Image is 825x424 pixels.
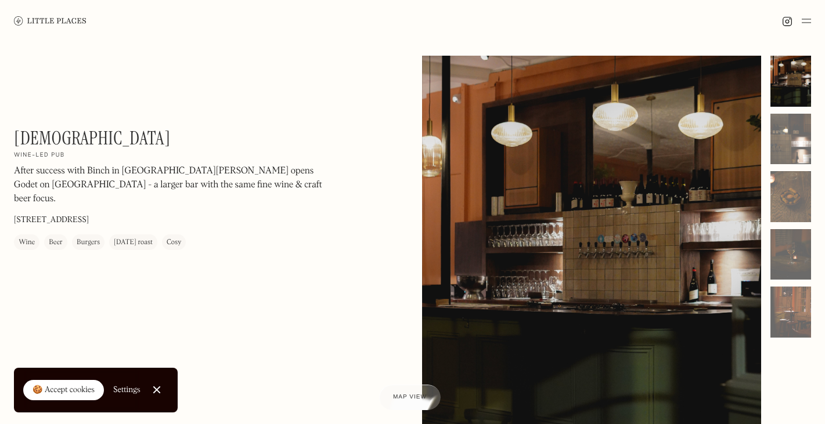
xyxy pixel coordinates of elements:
[23,380,104,401] a: 🍪 Accept cookies
[156,390,157,390] div: Close Cookie Popup
[14,165,327,206] p: After success with Binch in [GEOGRAPHIC_DATA][PERSON_NAME] opens Godet on [GEOGRAPHIC_DATA] - a l...
[145,378,168,401] a: Close Cookie Popup
[33,385,95,396] div: 🍪 Accept cookies
[77,237,100,249] div: Burgers
[393,394,427,400] span: Map view
[114,237,153,249] div: [DATE] roast
[14,152,65,160] h2: Wine-led pub
[19,237,35,249] div: Wine
[113,377,140,403] a: Settings
[167,237,181,249] div: Cosy
[379,385,441,410] a: Map view
[113,386,140,394] div: Settings
[14,127,171,149] h1: [DEMOGRAPHIC_DATA]
[14,215,89,227] p: [STREET_ADDRESS]
[49,237,63,249] div: Beer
